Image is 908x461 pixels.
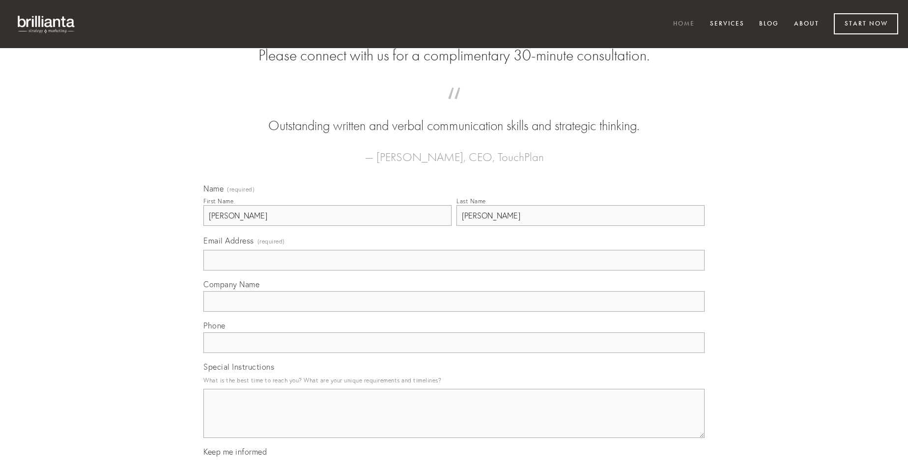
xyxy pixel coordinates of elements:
[834,13,898,34] a: Start Now
[788,16,825,32] a: About
[257,235,285,248] span: (required)
[219,136,689,167] figcaption: — [PERSON_NAME], CEO, TouchPlan
[203,321,226,330] span: Phone
[203,184,224,193] span: Name
[203,279,259,289] span: Company Name
[219,97,689,136] blockquote: Outstanding written and verbal communication skills and strategic thinking.
[753,16,785,32] a: Blog
[203,46,705,65] h2: Please connect with us for a complimentary 30-minute consultation.
[203,447,267,457] span: Keep me informed
[203,362,274,372] span: Special Instructions
[219,97,689,116] span: “
[704,16,751,32] a: Services
[203,374,705,387] p: What is the best time to reach you? What are your unique requirements and timelines?
[667,16,701,32] a: Home
[227,187,255,192] span: (required)
[456,197,486,205] div: Last Name
[203,236,254,245] span: Email Address
[10,10,84,38] img: brillianta - research, strategy, marketing
[203,197,233,205] div: First Name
